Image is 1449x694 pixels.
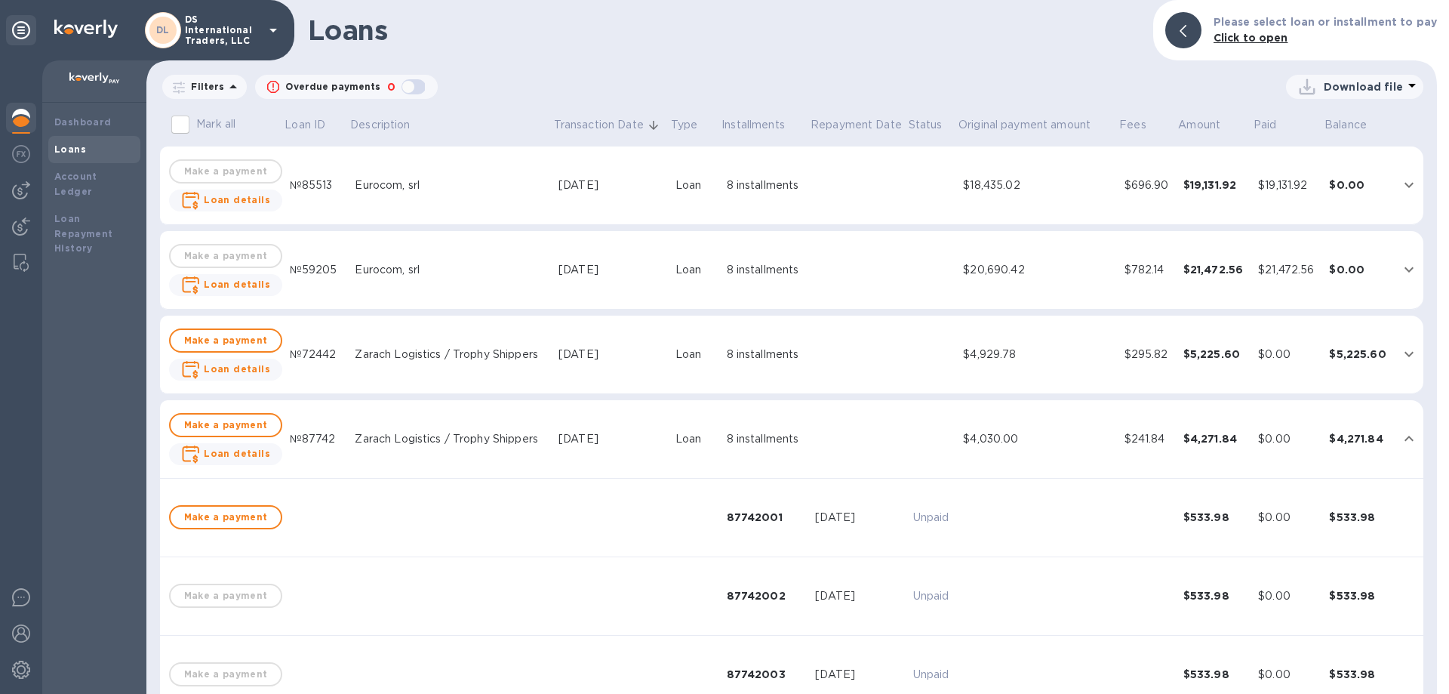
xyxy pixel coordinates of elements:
[727,262,804,278] div: 8 installments
[169,328,282,353] button: Make a payment
[1398,174,1420,196] button: expand row
[554,117,644,133] p: Transaction Date
[54,116,112,128] b: Dashboard
[1398,343,1420,366] button: expand row
[285,117,325,133] p: Loan ID
[183,332,269,350] span: Make a payment
[169,359,282,381] button: Loan details
[54,213,113,254] b: Loan Repayment History
[1398,427,1420,450] button: expand row
[169,505,282,529] button: Make a payment
[183,416,269,434] span: Make a payment
[185,14,260,46] p: DS International Traders, LLC
[1119,117,1146,133] p: Fees
[671,117,698,133] p: Type
[255,75,437,99] button: Overdue payments0
[558,347,663,362] div: [DATE]
[727,431,804,447] div: 8 installments
[285,80,380,94] p: Overdue payments
[204,279,270,290] b: Loan details
[290,262,343,278] div: №59205
[721,117,804,133] span: Installments
[1258,510,1317,526] div: $0.00
[1258,431,1317,447] div: $0.00
[1329,588,1389,603] div: $533.98
[196,116,235,132] p: Mark all
[1398,258,1420,281] button: expand row
[355,431,546,447] div: Zarach Logistics / Trophy Shippers
[958,117,1091,133] p: Original payment amount
[1183,262,1247,277] div: $21,472.56
[1258,262,1317,278] div: $21,472.56
[350,117,429,133] span: Description
[1329,431,1389,446] div: $4,271.84
[963,431,1112,447] div: $4,030.00
[290,347,343,362] div: №72442
[54,143,86,155] b: Loans
[1258,177,1317,193] div: $19,131.92
[1324,117,1386,133] span: Balance
[1258,667,1317,683] div: $0.00
[1124,347,1171,362] div: $295.82
[727,177,804,193] div: 8 installments
[1178,117,1220,133] p: Amount
[290,431,343,447] div: №87742
[1329,510,1389,525] div: $533.98
[558,431,663,447] div: [DATE]
[1214,16,1437,28] b: Please select loan or installment to pay
[721,117,785,133] p: Installments
[1254,117,1297,133] span: Paid
[1183,667,1247,682] div: $533.98
[963,347,1112,362] div: $4,929.78
[308,14,1141,46] h1: Loans
[156,24,170,35] b: DL
[204,448,270,459] b: Loan details
[169,443,282,465] button: Loan details
[671,117,718,133] span: Type
[54,20,118,38] img: Logo
[12,145,30,163] img: Foreign exchange
[1119,117,1166,133] span: Fees
[675,177,715,193] div: Loan
[963,262,1112,278] div: $20,690.42
[183,508,269,526] span: Make a payment
[204,194,270,205] b: Loan details
[285,117,345,133] span: Loan ID
[727,588,804,603] div: 87742002
[1124,177,1171,193] div: $696.90
[386,79,395,95] p: 0
[558,262,663,278] div: [DATE]
[811,117,902,133] p: Repayment Date
[909,117,943,133] p: Status
[815,588,901,604] div: [DATE]
[727,510,804,525] div: 87742001
[1124,262,1171,278] div: $782.14
[913,510,952,526] p: Unpaid
[1258,347,1317,362] div: $0.00
[1258,588,1317,604] div: $0.00
[54,171,97,197] b: Account Ledger
[815,667,901,683] div: [DATE]
[1178,117,1240,133] span: Amount
[1183,347,1247,362] div: $5,225.60
[913,667,952,683] p: Unpaid
[1183,431,1247,446] div: $4,271.84
[290,177,343,193] div: №85513
[963,177,1112,193] div: $18,435.02
[815,510,901,526] div: [DATE]
[185,80,224,93] p: Filters
[1324,79,1403,94] p: Download file
[1183,177,1247,193] div: $19,131.92
[350,117,410,133] p: Description
[675,431,715,447] div: Loan
[675,347,715,362] div: Loan
[1214,32,1288,44] b: Click to open
[554,117,663,133] span: Transaction Date
[958,117,1110,133] span: Original payment amount
[1254,117,1277,133] p: Paid
[1124,431,1171,447] div: $241.84
[727,347,804,362] div: 8 installments
[1183,588,1247,603] div: $533.98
